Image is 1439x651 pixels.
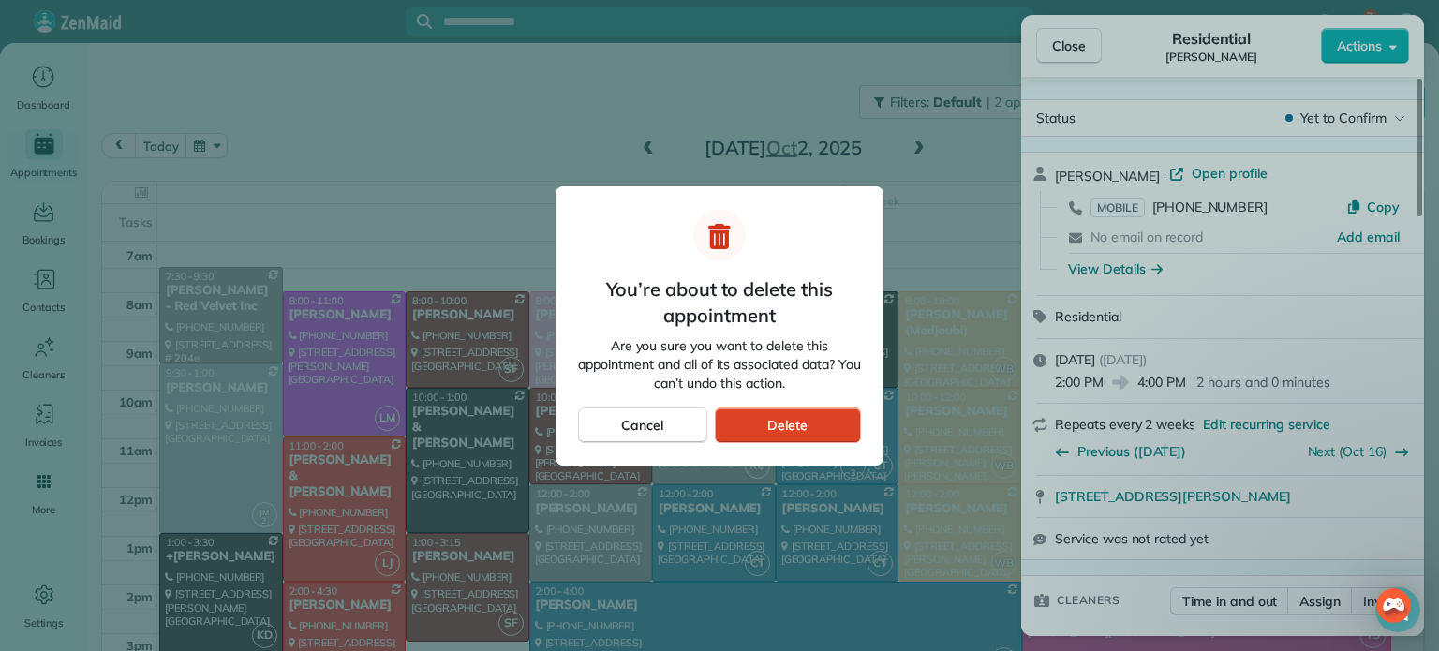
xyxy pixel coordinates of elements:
button: Cancel [578,407,707,443]
iframe: Intercom live chat [1375,587,1420,632]
button: Delete [715,407,861,443]
span: Are you sure you want to delete this appointment and all of its associated data? You can’t undo t... [578,336,861,392]
span: You’re about to delete this appointment [578,276,861,329]
span: Delete [767,416,808,435]
span: Cancel [621,416,663,435]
